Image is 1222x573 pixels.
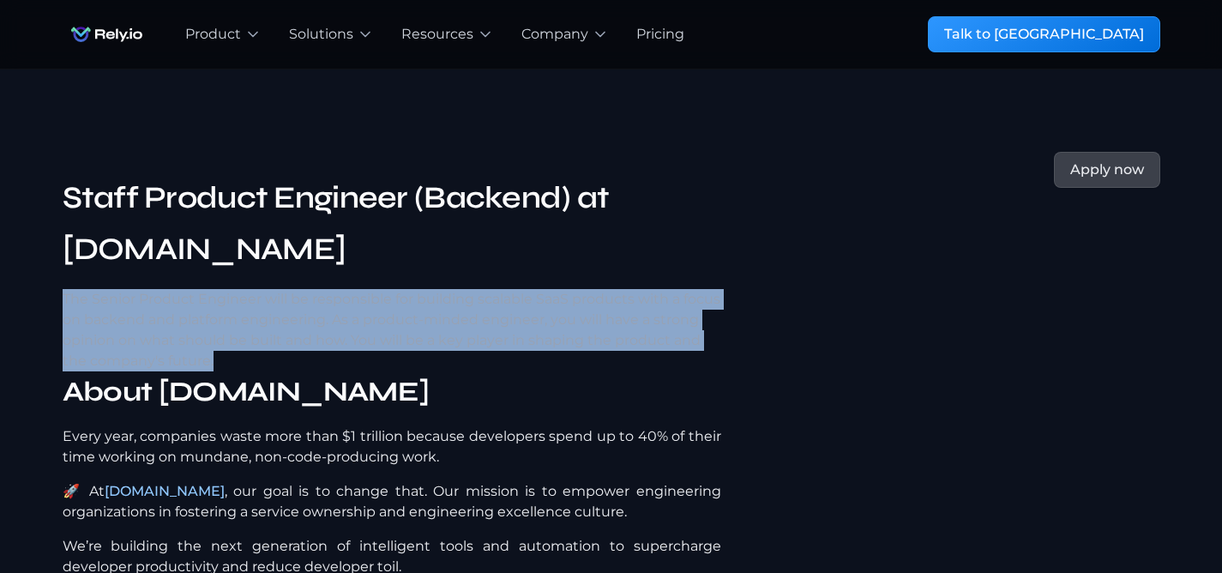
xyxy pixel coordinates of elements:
div: Product [185,24,241,45]
div: Resources [401,24,473,45]
a: Apply now [1054,152,1160,188]
h2: Staff Product Engineer (Backend) at [DOMAIN_NAME] [63,172,721,275]
strong: About [DOMAIN_NAME] [63,375,430,408]
p: 🚀 At , our goal is to change that. Our mission is to empower engineering organizations in fosteri... [63,481,721,522]
a: Pricing [636,24,684,45]
p: Every year, companies waste more than $1 trillion because developers spend up to 40% of their tim... [63,426,721,467]
div: Solutions [289,24,353,45]
p: The Senior Product Engineer will be responsible for building scalable SaaS products with a focus ... [63,289,721,371]
div: Apply now [1070,160,1144,180]
div: Company [521,24,588,45]
iframe: Chatbot [1109,460,1198,549]
a: [DOMAIN_NAME] [105,483,225,499]
div: Talk to [GEOGRAPHIC_DATA] [944,24,1144,45]
a: Talk to [GEOGRAPHIC_DATA] [928,16,1160,52]
a: home [63,17,151,51]
img: Rely.io logo [63,17,151,51]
